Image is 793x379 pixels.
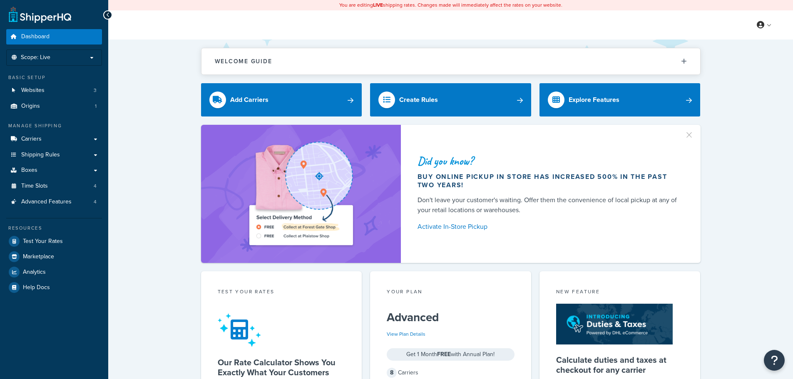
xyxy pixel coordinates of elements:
a: Time Slots4 [6,178,102,194]
span: Help Docs [23,284,50,291]
div: Carriers [387,367,515,379]
a: Explore Features [539,83,701,116]
li: Advanced Features [6,194,102,210]
span: Carriers [21,136,42,143]
div: Your Plan [387,288,515,297]
b: LIVE [373,1,383,9]
a: Origins1 [6,99,102,114]
a: Analytics [6,265,102,280]
a: Activate In-Store Pickup [418,221,681,233]
span: 3 [94,87,97,94]
a: Advanced Features4 [6,194,102,210]
div: Explore Features [569,94,619,106]
img: ad-shirt-map-b0359fc47e01cab431d101c4b569394f6a03f54285957d908178d52f29eb9668.png [226,137,376,250]
div: Did you know? [418,155,681,167]
span: Advanced Features [21,198,72,206]
button: Welcome Guide [201,48,700,74]
a: Create Rules [370,83,531,116]
span: Boxes [21,167,37,174]
a: View Plan Details [387,330,425,338]
strong: FREE [437,350,451,359]
h5: Calculate duties and taxes at checkout for any carrier [556,355,684,375]
a: Add Carriers [201,83,362,116]
span: 4 [94,198,97,206]
div: Create Rules [399,94,438,106]
div: Basic Setup [6,74,102,81]
h2: Welcome Guide [215,58,272,64]
span: Test Your Rates [23,238,63,245]
button: Open Resource Center [764,350,785,371]
a: Boxes [6,163,102,178]
span: Shipping Rules [21,151,60,159]
div: Manage Shipping [6,122,102,129]
a: Carriers [6,131,102,147]
div: Get 1 Month with Annual Plan! [387,348,515,361]
a: Websites3 [6,83,102,98]
span: Analytics [23,269,46,276]
div: Buy online pickup in store has increased 500% in the past two years! [418,173,681,189]
a: Help Docs [6,280,102,295]
span: Dashboard [21,33,50,40]
div: New Feature [556,288,684,297]
div: Add Carriers [230,94,268,106]
a: Test Your Rates [6,234,102,249]
div: Resources [6,225,102,232]
span: Scope: Live [21,54,50,61]
h5: Advanced [387,311,515,324]
div: Don't leave your customer's waiting. Offer them the convenience of local pickup at any of your re... [418,195,681,215]
span: Origins [21,103,40,110]
li: Time Slots [6,178,102,194]
span: 4 [94,183,97,190]
li: Websites [6,83,102,98]
span: 8 [387,368,397,378]
div: Test your rates [218,288,346,297]
li: Origins [6,99,102,114]
span: Time Slots [21,183,48,190]
a: Dashboard [6,29,102,45]
a: Marketplace [6,249,102,264]
span: Websites [21,87,45,94]
a: Shipping Rules [6,147,102,163]
span: Marketplace [23,253,54,260]
span: 1 [95,103,97,110]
